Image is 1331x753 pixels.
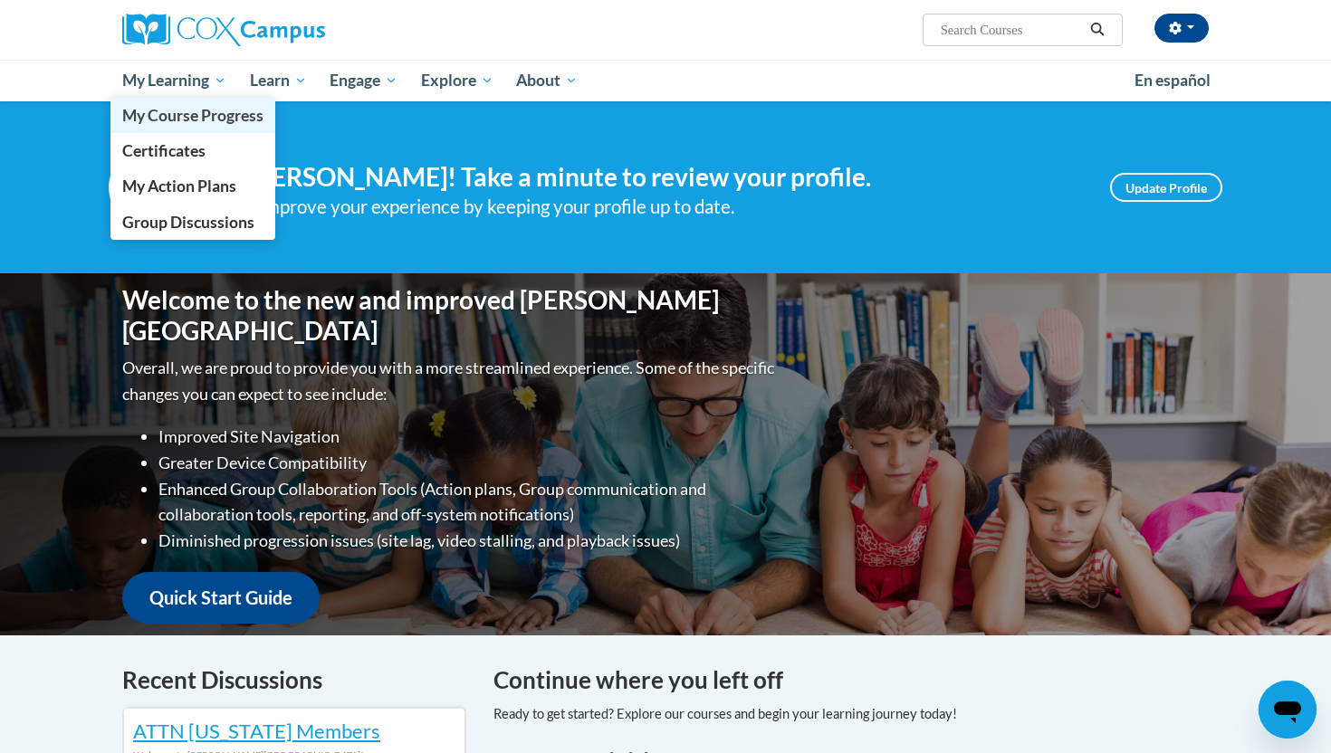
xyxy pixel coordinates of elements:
[505,60,590,101] a: About
[1259,681,1317,739] iframe: Button to launch messaging window
[122,572,320,624] a: Quick Start Guide
[110,60,238,101] a: My Learning
[421,70,493,91] span: Explore
[493,662,1209,698] h4: Continue where you left off
[250,70,307,91] span: Learn
[122,176,236,195] span: My Action Plans
[409,60,505,101] a: Explore
[95,60,1236,101] div: Main menu
[1154,14,1209,43] button: Account Settings
[516,70,578,91] span: About
[1135,71,1211,90] span: En español
[1110,173,1222,202] a: Update Profile
[122,70,226,91] span: My Learning
[122,662,466,698] h4: Recent Discussions
[939,19,1084,41] input: Search Courses
[158,476,779,529] li: Enhanced Group Collaboration Tools (Action plans, Group communication and collaboration tools, re...
[158,450,779,476] li: Greater Device Compatibility
[330,70,397,91] span: Engage
[158,424,779,450] li: Improved Site Navigation
[122,106,263,125] span: My Course Progress
[110,133,275,168] a: Certificates
[217,192,1083,222] div: Help improve your experience by keeping your profile up to date.
[318,60,409,101] a: Engage
[122,141,206,160] span: Certificates
[158,528,779,554] li: Diminished progression issues (site lag, video stalling, and playback issues)
[1123,62,1222,100] a: En español
[217,162,1083,193] h4: Hi [PERSON_NAME]! Take a minute to review your profile.
[110,205,275,240] a: Group Discussions
[122,213,254,232] span: Group Discussions
[122,285,779,346] h1: Welcome to the new and improved [PERSON_NAME][GEOGRAPHIC_DATA]
[110,168,275,204] a: My Action Plans
[110,98,275,133] a: My Course Progress
[122,355,779,407] p: Overall, we are proud to provide you with a more streamlined experience. Some of the specific cha...
[133,719,380,743] a: ATTN [US_STATE] Members
[238,60,319,101] a: Learn
[109,147,190,228] img: Profile Image
[122,14,466,46] a: Cox Campus
[122,14,325,46] img: Cox Campus
[1084,19,1111,41] button: Search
